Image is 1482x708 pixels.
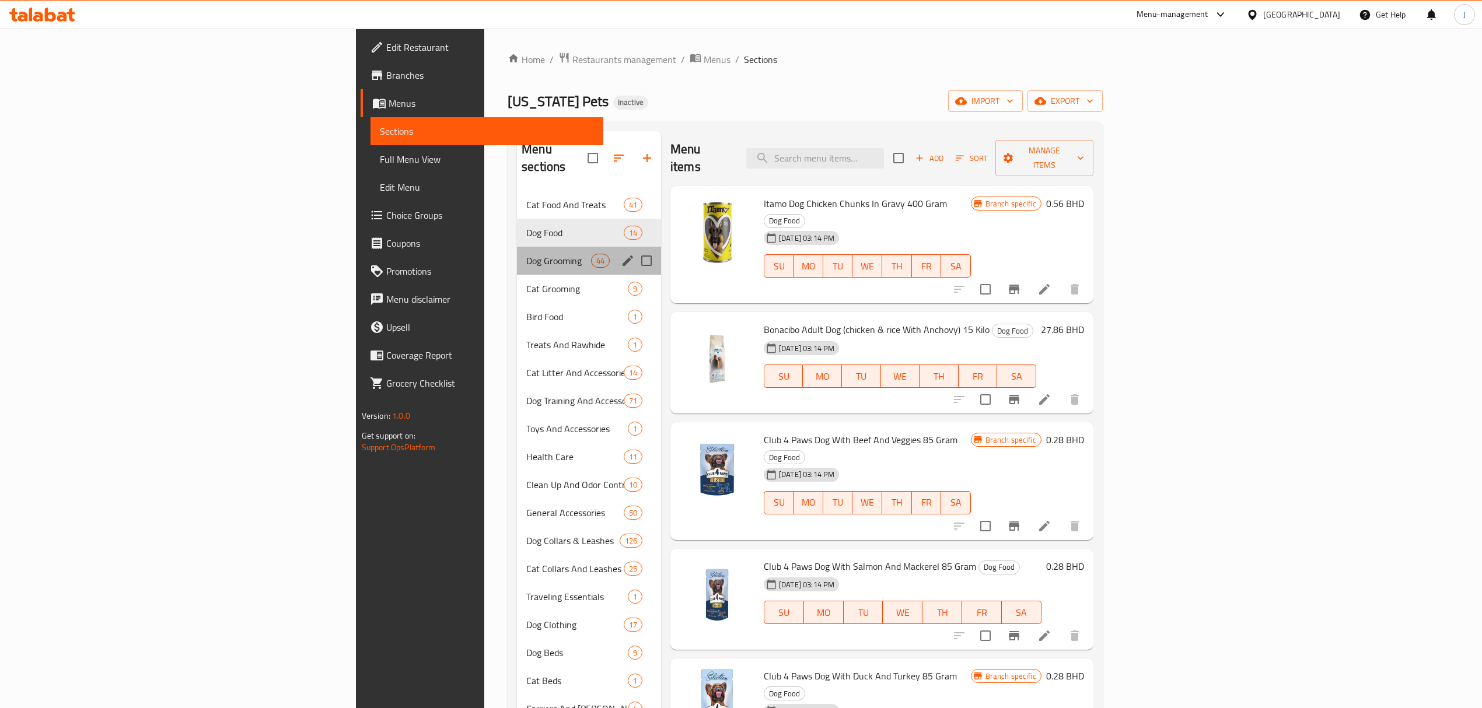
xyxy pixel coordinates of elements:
a: Coupons [361,229,603,257]
span: 50 [624,507,642,518]
button: MO [794,491,823,514]
span: Sort items [948,149,995,167]
span: J [1463,8,1466,21]
span: Upsell [386,320,594,334]
button: Add [911,149,948,167]
button: TH [882,254,912,278]
button: WE [883,601,922,624]
span: Full Menu View [380,152,594,166]
div: Traveling Essentials [526,590,628,604]
span: Dog Clothing [526,618,624,632]
span: Dog Food [979,560,1019,574]
span: Select to update [973,277,998,302]
span: Add [914,152,945,165]
span: MO [798,258,819,275]
div: Dog Food [764,450,805,464]
span: 11 [624,451,642,462]
h6: 0.28 BHD [1046,558,1084,574]
span: Menus [704,52,730,66]
a: Restaurants management [558,52,676,67]
span: Sections [380,124,594,138]
button: TH [920,364,959,388]
h2: Menu items [670,141,732,176]
button: FR [912,491,942,514]
span: Branch specific [981,434,1041,446]
a: Coverage Report [361,341,603,369]
div: items [624,394,642,408]
span: TU [848,604,879,621]
button: TH [882,491,912,514]
span: SA [946,494,966,511]
div: items [628,590,642,604]
h6: 0.56 BHD [1046,195,1084,212]
span: 17 [624,619,642,630]
button: export [1027,90,1103,112]
span: [DATE] 03:14 PM [774,469,839,480]
span: Branch specific [981,198,1041,209]
span: General Accessories [526,506,624,520]
a: Full Menu View [370,145,603,173]
span: [DATE] 03:14 PM [774,579,839,590]
span: FR [963,368,993,385]
button: Sort [953,149,991,167]
span: SU [769,604,799,621]
span: Cat Food And Treats [526,198,624,212]
span: TU [828,494,848,511]
span: WE [857,258,878,275]
span: 44 [592,255,609,267]
div: Dog Training And Accessories [526,394,624,408]
span: 1.0.0 [393,408,411,423]
a: Edit menu item [1037,282,1051,296]
button: import [948,90,1023,112]
h6: 27.86 BHD [1041,321,1084,338]
span: 41 [624,199,642,211]
button: WE [881,364,920,388]
div: items [628,282,642,296]
span: Choice Groups [386,208,594,222]
span: Dog Food [526,226,624,240]
span: WE [887,604,918,621]
div: Toys And Accessories1 [517,415,661,443]
img: Itamo Dog Chicken Chunks In Gravy 400 Gram [680,195,754,270]
div: items [591,254,610,268]
span: 14 [624,227,642,239]
div: items [624,478,642,492]
a: Choice Groups [361,201,603,229]
span: TH [887,258,907,275]
span: Select to update [973,514,998,538]
span: WE [857,494,878,511]
button: TH [922,601,962,624]
div: items [628,422,642,436]
div: items [628,310,642,324]
button: Manage items [995,140,1093,176]
div: Menu-management [1137,8,1208,22]
button: delete [1061,385,1089,413]
span: Select to update [973,387,998,412]
button: MO [804,601,844,624]
button: MO [803,364,842,388]
span: TU [847,368,876,385]
span: SA [1002,368,1032,385]
span: Manage items [1005,143,1084,173]
span: 1 [628,423,642,434]
span: Coverage Report [386,348,594,362]
div: items [624,618,642,632]
span: TH [887,494,907,511]
div: Cat Litter And Accessories [526,366,624,380]
span: SU [769,258,789,275]
button: TU [844,601,883,624]
div: Cat Grooming9 [517,275,661,303]
div: Dog Collars & Leashes126 [517,527,661,555]
span: Dog Food [764,451,805,464]
a: Edit Restaurant [361,33,603,61]
h6: 0.28 BHD [1046,432,1084,448]
div: Dog Collars & Leashes [526,534,619,548]
span: Cat Grooming [526,282,628,296]
span: Get support on: [362,428,415,443]
div: items [628,338,642,352]
span: FR [917,258,937,275]
div: Dog Food [764,686,805,700]
div: items [624,226,642,240]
